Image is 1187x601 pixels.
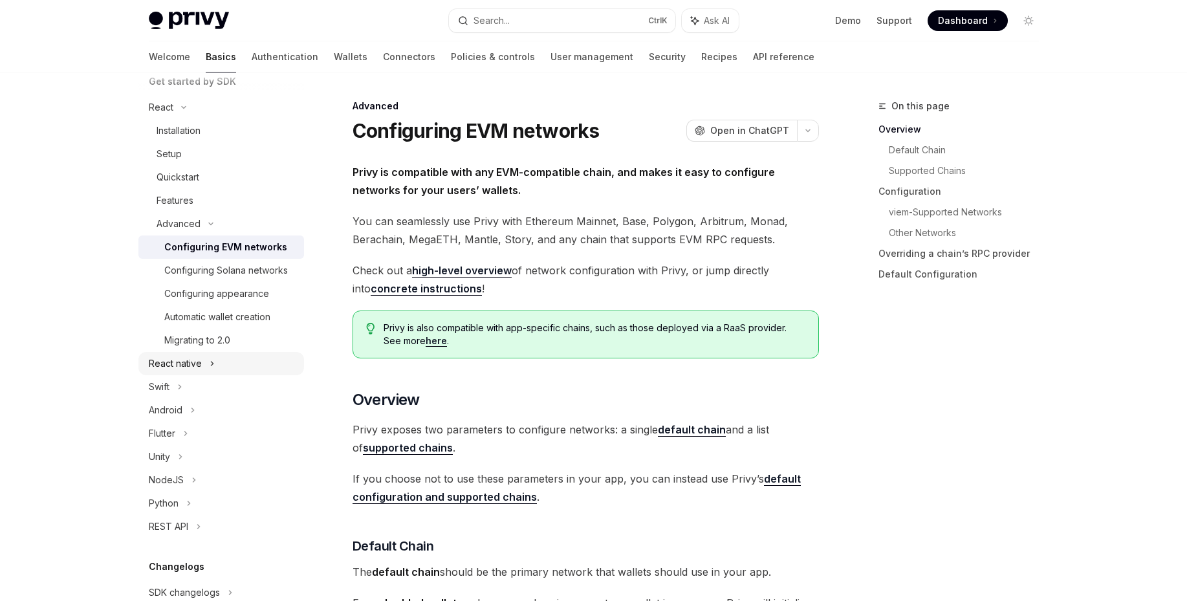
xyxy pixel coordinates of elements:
[889,160,1049,181] a: Supported Chains
[877,14,912,27] a: Support
[878,119,1049,140] a: Overview
[149,426,175,441] div: Flutter
[138,305,304,329] a: Automatic wallet creation
[149,41,190,72] a: Welcome
[753,41,814,72] a: API reference
[474,13,510,28] div: Search...
[1018,10,1039,31] button: Toggle dark mode
[149,100,173,115] div: React
[648,16,668,26] span: Ctrl K
[138,235,304,259] a: Configuring EVM networks
[363,441,453,454] strong: supported chains
[371,282,482,296] a: concrete instructions
[164,286,269,301] div: Configuring appearance
[149,559,204,574] h5: Changelogs
[149,449,170,464] div: Unity
[353,166,775,197] strong: Privy is compatible with any EVM-compatible chain, and makes it easy to configure networks for yo...
[353,421,819,457] span: Privy exposes two parameters to configure networks: a single and a list of .
[889,202,1049,223] a: viem-Supported Networks
[353,212,819,248] span: You can seamlessly use Privy with Ethereum Mainnet, Base, Polygon, Arbitrum, Monad, Berachain, Me...
[164,263,288,278] div: Configuring Solana networks
[704,14,730,27] span: Ask AI
[363,441,453,455] a: supported chains
[449,9,675,32] button: Search...CtrlK
[550,41,633,72] a: User management
[878,264,1049,285] a: Default Configuration
[138,282,304,305] a: Configuring appearance
[372,565,440,578] strong: default chain
[412,264,512,278] a: high-level overview
[353,537,434,555] span: Default Chain
[149,402,182,418] div: Android
[157,216,201,232] div: Advanced
[710,124,789,137] span: Open in ChatGPT
[889,223,1049,243] a: Other Networks
[157,146,182,162] div: Setup
[149,379,169,395] div: Swift
[384,322,805,347] span: Privy is also compatible with app-specific chains, such as those deployed via a RaaS provider. Se...
[138,189,304,212] a: Features
[878,181,1049,202] a: Configuration
[426,335,447,347] a: here
[157,169,199,185] div: Quickstart
[149,519,188,534] div: REST API
[878,243,1049,264] a: Overriding a chain’s RPC provider
[658,423,726,436] strong: default chain
[682,9,739,32] button: Ask AI
[451,41,535,72] a: Policies & controls
[138,166,304,189] a: Quickstart
[138,329,304,352] a: Migrating to 2.0
[835,14,861,27] a: Demo
[157,123,201,138] div: Installation
[353,119,600,142] h1: Configuring EVM networks
[138,142,304,166] a: Setup
[164,309,270,325] div: Automatic wallet creation
[138,259,304,282] a: Configuring Solana networks
[366,323,375,334] svg: Tip
[353,563,819,581] span: The should be the primary network that wallets should use in your app.
[353,261,819,298] span: Check out a of network configuration with Privy, or jump directly into !
[891,98,950,114] span: On this page
[164,333,230,348] div: Migrating to 2.0
[889,140,1049,160] a: Default Chain
[938,14,988,27] span: Dashboard
[149,496,179,511] div: Python
[149,472,184,488] div: NodeJS
[701,41,737,72] a: Recipes
[149,585,220,600] div: SDK changelogs
[334,41,367,72] a: Wallets
[149,12,229,30] img: light logo
[353,389,420,410] span: Overview
[138,119,304,142] a: Installation
[686,120,797,142] button: Open in ChatGPT
[149,356,202,371] div: React native
[353,100,819,113] div: Advanced
[157,193,193,208] div: Features
[164,239,287,255] div: Configuring EVM networks
[928,10,1008,31] a: Dashboard
[383,41,435,72] a: Connectors
[658,423,726,437] a: default chain
[206,41,236,72] a: Basics
[353,470,819,506] span: If you choose not to use these parameters in your app, you can instead use Privy’s .
[649,41,686,72] a: Security
[252,41,318,72] a: Authentication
